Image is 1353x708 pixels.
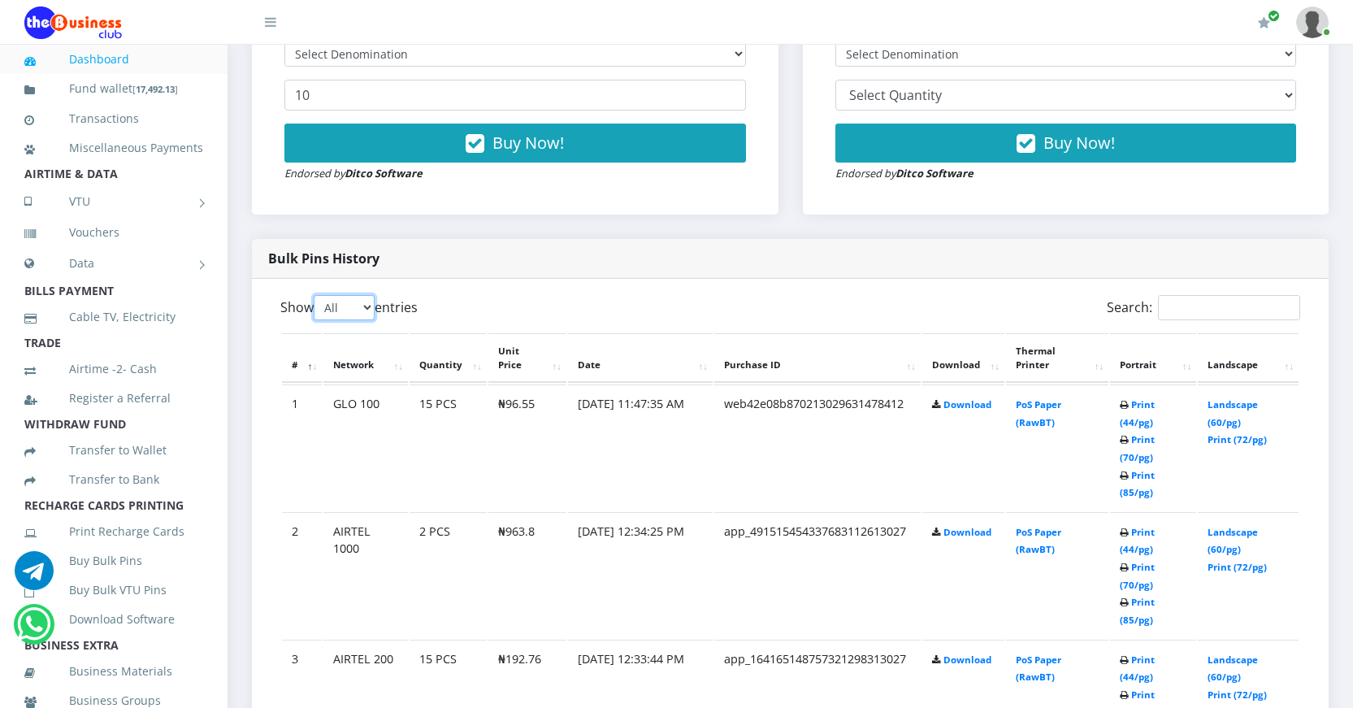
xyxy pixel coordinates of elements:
img: User [1296,7,1329,38]
a: Print (72/pg) [1208,433,1267,445]
a: Print (72/pg) [1208,688,1267,701]
span: Renew/Upgrade Subscription [1268,10,1280,22]
span: Buy Now! [492,132,564,154]
a: Print (85/pg) [1120,596,1155,626]
td: 2 PCS [410,512,487,638]
td: ₦96.55 [488,384,566,510]
a: Fund wallet[17,492.13] [24,70,203,108]
img: Logo [24,7,122,39]
th: Portrait: activate to sort column ascending [1110,333,1196,384]
a: Buy Bulk Pins [24,542,203,580]
a: Download [943,526,991,538]
th: Quantity: activate to sort column ascending [410,333,487,384]
a: Register a Referral [24,380,203,417]
a: Print (44/pg) [1120,654,1155,684]
strong: Ditco Software [895,166,974,180]
select: Showentries [314,295,375,320]
a: Landscape (60/pg) [1208,526,1258,556]
td: ₦963.8 [488,512,566,638]
small: Endorsed by [284,166,423,180]
label: Search: [1107,295,1300,320]
a: PoS Paper (RawBT) [1016,526,1061,556]
a: Landscape (60/pg) [1208,398,1258,428]
a: Transfer to Wallet [24,432,203,469]
th: Download: activate to sort column ascending [922,333,1004,384]
a: Transfer to Bank [24,461,203,498]
button: Buy Now! [284,124,746,163]
th: Network: activate to sort column ascending [323,333,408,384]
a: Dashboard [24,41,203,78]
span: Buy Now! [1043,132,1115,154]
small: [ ] [132,83,178,95]
a: Print (70/pg) [1120,433,1155,463]
td: web42e08b870213029631478412 [714,384,921,510]
td: 2 [282,512,322,638]
a: Chat for support [15,563,54,590]
a: Print (44/pg) [1120,398,1155,428]
td: app_491515454337683112613027 [714,512,921,638]
a: Cable TV, Electricity [24,298,203,336]
th: Purchase ID: activate to sort column ascending [714,333,921,384]
strong: Ditco Software [345,166,423,180]
a: Transactions [24,100,203,137]
input: Search: [1158,295,1300,320]
a: Landscape (60/pg) [1208,654,1258,684]
th: Unit Price: activate to sort column ascending [488,333,566,384]
a: Miscellaneous Payments [24,129,203,167]
a: VTU [24,181,203,222]
td: 1 [282,384,322,510]
a: Print (72/pg) [1208,561,1267,573]
a: Print (70/pg) [1120,561,1155,591]
td: GLO 100 [323,384,408,510]
input: Enter Quantity [284,80,746,111]
a: Chat for support [17,617,50,644]
a: Download [943,398,991,410]
a: Airtime -2- Cash [24,350,203,388]
a: PoS Paper (RawBT) [1016,654,1061,684]
a: Print (44/pg) [1120,526,1155,556]
td: [DATE] 11:47:35 AM [568,384,713,510]
th: #: activate to sort column descending [282,333,322,384]
strong: Bulk Pins History [268,250,379,267]
td: 15 PCS [410,384,487,510]
td: [DATE] 12:34:25 PM [568,512,713,638]
button: Buy Now! [835,124,1297,163]
small: Endorsed by [835,166,974,180]
th: Date: activate to sort column ascending [568,333,713,384]
a: Print Recharge Cards [24,513,203,550]
a: Buy Bulk VTU Pins [24,571,203,609]
a: Vouchers [24,214,203,251]
th: Landscape: activate to sort column ascending [1198,333,1299,384]
a: Business Materials [24,653,203,690]
th: Thermal Printer: activate to sort column ascending [1006,333,1109,384]
label: Show entries [280,295,418,320]
td: AIRTEL 1000 [323,512,408,638]
a: Download Software [24,601,203,638]
a: Data [24,243,203,284]
b: 17,492.13 [136,83,175,95]
i: Renew/Upgrade Subscription [1258,16,1270,29]
a: Download [943,654,991,666]
a: PoS Paper (RawBT) [1016,398,1061,428]
a: Print (85/pg) [1120,469,1155,499]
